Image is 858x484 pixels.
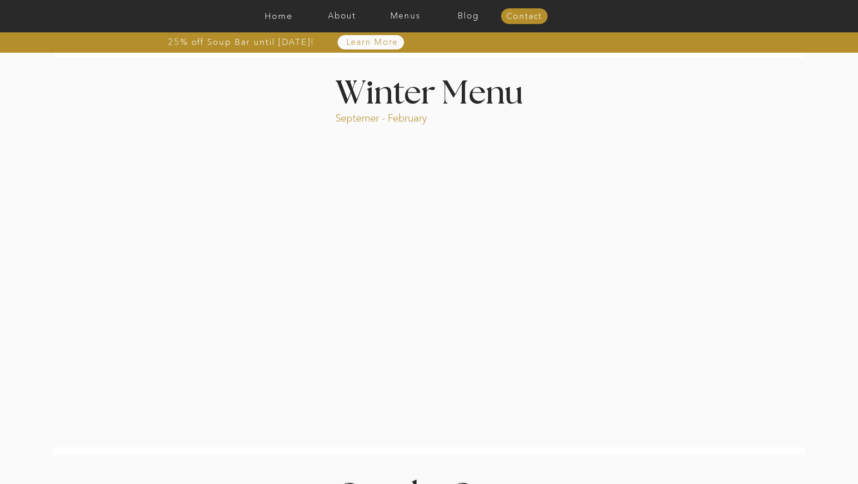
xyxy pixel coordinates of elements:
[335,111,462,122] p: Septemer - February
[325,38,419,47] a: Learn More
[437,12,500,21] a: Blog
[501,12,548,21] a: Contact
[135,37,348,47] a: 25% off Soup Bar until [DATE]!
[301,78,557,105] h1: Winter Menu
[310,12,374,21] a: About
[247,12,310,21] a: Home
[374,12,437,21] a: Menus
